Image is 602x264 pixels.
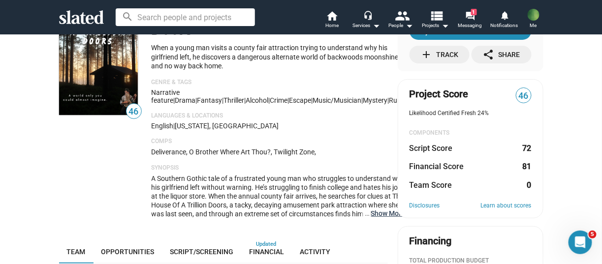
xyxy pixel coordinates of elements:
button: Share [472,46,532,63]
span: Home [325,20,339,31]
button: Services [349,10,384,31]
span: | [269,96,270,104]
div: Share [483,46,520,63]
span: English [152,122,174,130]
span: alcohol [246,96,269,104]
span: Thriller [224,96,245,104]
a: Disclosures [410,202,440,210]
dt: Team Score [410,180,452,190]
span: 46 [516,89,531,103]
span: | [245,96,246,104]
span: mystery [363,96,388,104]
span: crime [270,96,288,104]
span: | [388,96,389,104]
dt: Script Score [410,143,453,153]
div: COMPONENTS [410,129,532,137]
a: Financial [242,240,292,264]
button: …Show More [371,209,406,218]
span: | [174,122,175,130]
a: Notifications [487,10,522,31]
span: 1 [471,9,477,15]
button: Projects [418,10,453,31]
span: Drama [175,96,196,104]
a: Team [59,240,94,264]
div: People [389,20,413,31]
mat-icon: share [483,49,495,60]
span: Opportunities [101,248,155,256]
mat-icon: add [420,49,432,60]
span: … [361,209,371,218]
mat-icon: arrow_drop_down [371,20,382,31]
span: A Southern Gothic tale of a frustrated young man who struggles to understand why his girlfriend l... [152,175,406,244]
span: 46 [127,105,141,118]
p: Synopsis [152,164,406,172]
span: Financial [250,248,285,256]
span: | [174,96,175,104]
img: Alison Long [528,9,539,21]
div: Financing [410,235,452,248]
dd: 81 [522,161,532,172]
span: Script/Screening [170,248,234,256]
mat-icon: people [395,8,409,23]
a: Activity [292,240,339,264]
p: Deliverance, O Brother Where Art Thou?, Twilight Zone, [152,147,406,157]
mat-icon: home [326,10,338,22]
span: | [222,96,224,104]
a: Learn about scores [481,202,532,210]
span: Narrative feature [152,88,180,104]
span: 5 [589,231,597,238]
mat-icon: notifications [500,10,509,20]
span: music/musician [313,96,362,104]
div: Likelihood Certified Fresh 24% [410,110,532,117]
button: Alison LongMe [522,7,545,32]
dt: Financial Score [410,161,464,172]
p: Languages & Locations [152,112,406,120]
a: Script/Screening [162,240,242,264]
span: | [312,96,313,104]
span: | [362,96,363,104]
a: Opportunities [94,240,162,264]
div: Services [353,20,380,31]
mat-icon: headset_mic [363,11,372,20]
span: Team [67,248,86,256]
dd: 0 [522,180,532,190]
span: escape [289,96,312,104]
mat-icon: forum [465,11,475,20]
dd: 72 [522,143,532,153]
mat-icon: view_list [429,8,444,23]
span: Project Score [410,88,469,101]
button: Track [410,46,470,63]
p: When a young man visits a county fair attraction trying to understand why his girlfriend left, he... [152,43,406,71]
span: | [288,96,289,104]
p: Genre & Tags [152,79,406,87]
span: [US_STATE], [GEOGRAPHIC_DATA] [175,122,279,130]
p: Comps [152,138,406,146]
span: rural [389,96,406,104]
span: Notifications [491,20,518,31]
button: People [384,10,418,31]
mat-icon: arrow_drop_down [404,20,415,31]
div: Track [420,46,458,63]
a: 1Messaging [453,10,487,31]
span: Fantasy [197,96,222,104]
span: Projects [422,20,449,31]
iframe: Intercom live chat [569,231,592,254]
mat-icon: arrow_drop_down [439,20,451,31]
span: Activity [300,248,331,256]
span: | [196,96,197,104]
span: Messaging [458,20,482,31]
span: Me [530,20,537,31]
input: Search people and projects [116,8,255,26]
a: Home [315,10,349,31]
